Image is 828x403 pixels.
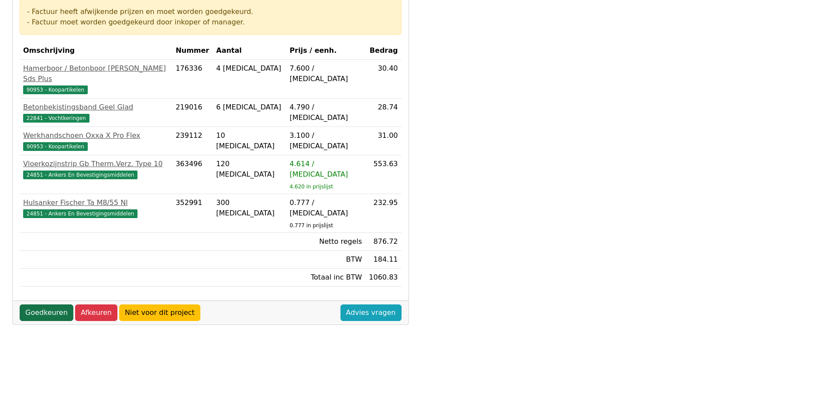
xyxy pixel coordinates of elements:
th: Prijs / eenh. [286,42,366,60]
a: Hulsanker Fischer Ta M8/55 Nl24851 - Ankers En Bevestigingsmiddelen [23,198,168,219]
a: Afkeuren [75,304,117,321]
div: - Factuur heeft afwijkende prijzen en moet worden goedgekeurd. [27,7,394,17]
div: 10 [MEDICAL_DATA] [216,130,282,151]
sub: 4.620 in prijslijst [290,184,333,190]
td: 219016 [172,99,213,127]
a: Betonbekistingsband Geel Glad22841 - Vochtkeringen [23,102,168,123]
div: - Factuur moet worden goedgekeurd door inkoper of manager. [27,17,394,27]
td: 363496 [172,155,213,194]
div: Hulsanker Fischer Ta M8/55 Nl [23,198,168,208]
div: 4 [MEDICAL_DATA] [216,63,282,74]
td: 232.95 [365,194,401,233]
div: 4.614 / [MEDICAL_DATA] [290,159,362,180]
div: 4.790 / [MEDICAL_DATA] [290,102,362,123]
span: 24851 - Ankers En Bevestigingsmiddelen [23,209,137,218]
div: Vloerkozijnstrip Gb Therm.Verz. Type 10 [23,159,168,169]
div: 300 [MEDICAL_DATA] [216,198,282,219]
div: 0.777 / [MEDICAL_DATA] [290,198,362,219]
td: BTW [286,251,366,269]
div: Werkhandschoen Oxxa X Pro Flex [23,130,168,141]
span: 90953 - Koopartikelen [23,85,88,94]
th: Omschrijving [20,42,172,60]
td: Totaal inc BTW [286,269,366,287]
td: 352991 [172,194,213,233]
td: 184.11 [365,251,401,269]
a: Hamerboor / Betonboor [PERSON_NAME] Sds Plus90953 - Koopartikelen [23,63,168,95]
a: Werkhandschoen Oxxa X Pro Flex90953 - Koopartikelen [23,130,168,151]
div: 6 [MEDICAL_DATA] [216,102,282,113]
a: Vloerkozijnstrip Gb Therm.Verz. Type 1024851 - Ankers En Bevestigingsmiddelen [23,159,168,180]
td: 239112 [172,127,213,155]
div: Betonbekistingsband Geel Glad [23,102,168,113]
th: Bedrag [365,42,401,60]
td: Netto regels [286,233,366,251]
td: 30.40 [365,60,401,99]
div: Hamerboor / Betonboor [PERSON_NAME] Sds Plus [23,63,168,84]
div: 120 [MEDICAL_DATA] [216,159,282,180]
sub: 0.777 in prijslijst [290,222,333,229]
a: Advies vragen [340,304,402,321]
div: 7.600 / [MEDICAL_DATA] [290,63,362,84]
td: 553.63 [365,155,401,194]
td: 176336 [172,60,213,99]
div: 3.100 / [MEDICAL_DATA] [290,130,362,151]
a: Niet voor dit project [119,304,200,321]
span: 90953 - Koopartikelen [23,142,88,151]
span: 22841 - Vochtkeringen [23,114,89,123]
span: 24851 - Ankers En Bevestigingsmiddelen [23,171,137,179]
th: Nummer [172,42,213,60]
td: 31.00 [365,127,401,155]
td: 1060.83 [365,269,401,287]
th: Aantal [213,42,286,60]
td: 28.74 [365,99,401,127]
td: 876.72 [365,233,401,251]
a: Goedkeuren [20,304,73,321]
